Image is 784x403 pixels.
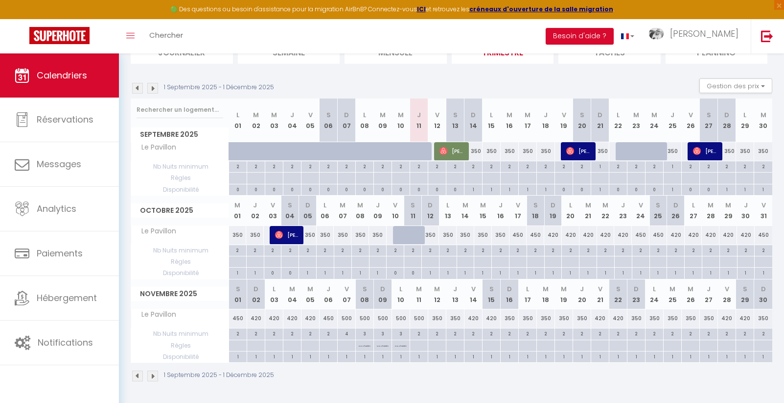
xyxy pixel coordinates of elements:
[392,184,410,194] div: 0
[720,245,737,254] div: 2
[374,161,392,171] div: 2
[229,226,247,244] div: 350
[133,142,179,153] span: Le Pavillon
[579,196,597,226] th: 21
[519,142,537,160] div: 350
[457,226,474,244] div: 350
[702,226,719,244] div: 420
[754,142,772,160] div: 350
[142,19,190,53] a: Chercher
[656,201,660,210] abbr: S
[664,161,681,171] div: 1
[527,245,544,254] div: 2
[585,201,591,210] abbr: M
[404,268,421,277] div: 0
[264,268,281,277] div: 0
[718,99,736,142] th: 28
[483,161,500,171] div: 2
[246,196,264,226] th: 02
[507,110,512,120] abbr: M
[527,196,544,226] th: 18
[428,161,446,171] div: 2
[301,184,319,194] div: 0
[519,99,537,142] th: 17
[742,359,777,396] iframe: Chat
[131,184,229,195] span: Disponibilité
[562,226,579,244] div: 420
[689,110,693,120] abbr: V
[501,184,518,194] div: 1
[555,184,573,194] div: 0
[718,142,736,160] div: 350
[649,28,664,39] img: ...
[579,245,597,254] div: 2
[439,245,457,254] div: 2
[387,245,404,254] div: 2
[404,245,421,254] div: 2
[579,226,597,244] div: 420
[317,245,334,254] div: 2
[38,336,93,349] span: Notifications
[352,268,369,277] div: 1
[501,142,519,160] div: 350
[351,196,369,226] th: 08
[744,201,748,210] abbr: J
[621,201,625,210] abbr: J
[131,127,229,142] span: Septembre 2025
[667,245,684,254] div: 2
[737,226,755,244] div: 420
[464,99,483,142] th: 14
[761,201,766,210] abbr: V
[471,110,476,120] abbr: D
[246,226,264,244] div: 350
[555,99,573,142] th: 19
[609,184,627,194] div: 0
[323,201,326,210] abbr: L
[439,226,457,244] div: 350
[633,110,639,120] abbr: M
[133,226,179,237] span: Le Pavillon
[736,161,754,171] div: 2
[357,201,363,210] abbr: M
[609,99,627,142] th: 22
[664,99,682,142] th: 25
[667,226,685,244] div: 420
[546,28,614,45] button: Besoin d'aide ?
[369,268,387,277] div: 1
[718,161,736,171] div: 2
[340,201,346,210] abbr: M
[247,268,264,277] div: 1
[614,196,632,226] th: 23
[519,184,536,194] div: 1
[649,226,667,244] div: 450
[338,184,355,194] div: 0
[320,184,337,194] div: 0
[642,19,751,53] a: ... [PERSON_NAME]
[649,196,667,226] th: 25
[738,245,755,254] div: 2
[718,184,736,194] div: 1
[754,184,772,194] div: 1
[283,99,301,142] th: 04
[569,201,572,210] abbr: L
[627,99,646,142] th: 23
[417,5,426,13] a: ICI
[597,245,614,254] div: 2
[37,247,83,259] span: Paiements
[247,245,264,254] div: 2
[338,161,355,171] div: 2
[490,110,493,120] abbr: L
[275,226,299,244] span: [PERSON_NAME]
[37,292,97,304] span: Hébergement
[247,99,265,142] th: 02
[428,184,446,194] div: 0
[702,245,719,254] div: 2
[37,69,87,81] span: Calendriers
[229,196,247,226] th: 01
[265,99,283,142] th: 03
[131,268,229,278] span: Disponibilité
[234,201,240,210] abbr: M
[499,201,503,210] abbr: J
[265,184,283,194] div: 0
